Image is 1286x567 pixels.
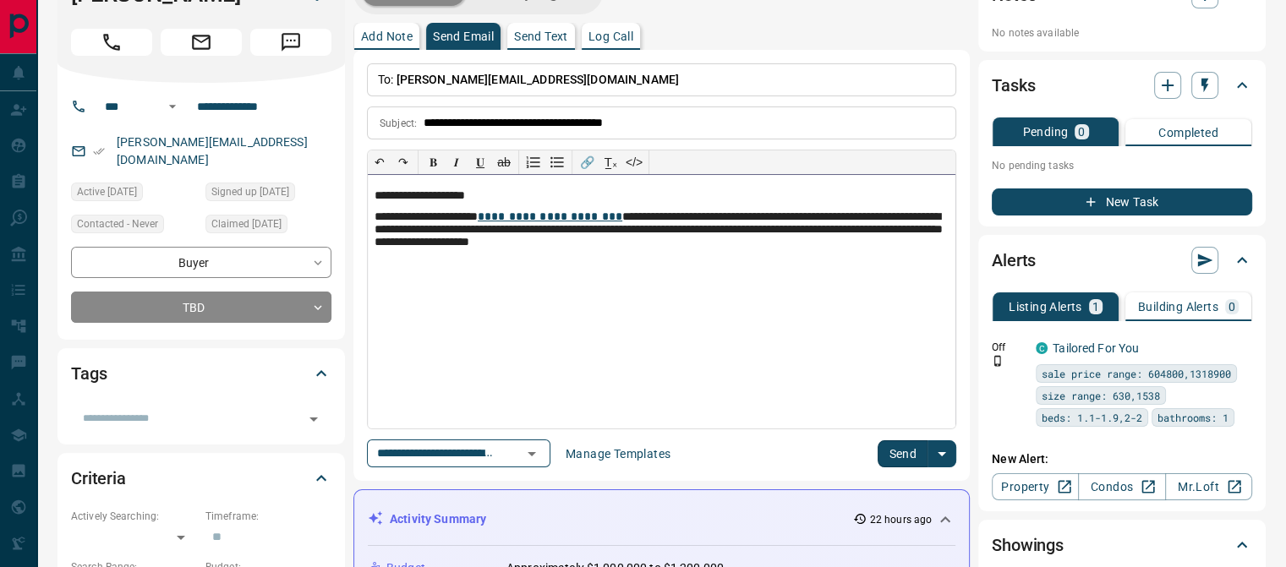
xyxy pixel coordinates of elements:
button: Open [520,442,544,466]
span: [PERSON_NAME][EMAIL_ADDRESS][DOMAIN_NAME] [397,73,679,86]
span: 𝐔 [476,155,484,169]
button: Numbered list [522,150,545,174]
a: Condos [1078,473,1165,500]
button: T̲ₓ [599,150,622,174]
button: ↶ [368,150,391,174]
p: New Alert: [992,450,1252,468]
s: ab [497,155,511,169]
p: No notes available [992,25,1252,41]
span: bathrooms: 1 [1157,409,1229,426]
button: Send [878,440,928,467]
span: Message [250,29,331,56]
p: 1 [1092,301,1099,313]
h2: Criteria [71,465,126,492]
button: Manage Templates [555,440,681,467]
h2: Alerts [992,247,1036,274]
p: Send Text [514,30,568,42]
div: Showings [992,525,1252,565]
p: Add Note [361,30,413,42]
span: Claimed [DATE] [211,215,282,232]
p: Subject: [380,116,417,131]
button: 𝐔 [468,150,492,174]
button: New Task [992,188,1252,215]
p: 0 [1078,126,1085,138]
div: Buyer [71,247,331,278]
button: </> [622,150,646,174]
p: Actively Searching: [71,509,197,524]
span: size range: 630,1538 [1042,387,1160,404]
h2: Showings [992,532,1064,559]
span: Call [71,29,152,56]
div: Tasks [992,65,1252,106]
div: Tags [71,353,331,394]
p: Building Alerts [1138,301,1218,313]
div: Wed Jul 19 2023 [205,215,331,238]
span: Signed up [DATE] [211,183,289,200]
h2: Tags [71,360,107,387]
button: ↷ [391,150,415,174]
p: Off [992,340,1026,355]
p: Send Email [433,30,494,42]
div: Thu Sep 11 2025 [71,183,197,206]
span: Active [DATE] [77,183,137,200]
a: Mr.Loft [1165,473,1252,500]
div: Alerts [992,240,1252,281]
span: beds: 1.1-1.9,2-2 [1042,409,1142,426]
h2: Tasks [992,72,1035,99]
span: sale price range: 604800,1318900 [1042,365,1231,382]
p: Timeframe: [205,509,331,524]
div: TBD [71,292,331,323]
button: Open [302,407,326,431]
div: condos.ca [1036,342,1048,354]
button: 🔗 [575,150,599,174]
p: Listing Alerts [1009,301,1082,313]
p: 22 hours ago [870,512,932,527]
button: ab [492,150,516,174]
span: Email [161,29,242,56]
div: Tue Jan 13 2015 [205,183,331,206]
svg: Email Verified [93,145,105,157]
p: Activity Summary [390,510,486,528]
button: Bullet list [545,150,569,174]
span: Contacted - Never [77,215,158,232]
p: Pending [1022,126,1068,138]
p: To: [367,63,956,96]
div: Activity Summary22 hours ago [368,504,955,535]
a: Tailored For You [1053,341,1139,355]
p: No pending tasks [992,153,1252,178]
p: 0 [1229,301,1235,313]
button: 𝑰 [445,150,468,174]
div: split button [878,440,956,467]
div: Criteria [71,458,331,499]
button: 𝐁 [421,150,445,174]
a: [PERSON_NAME][EMAIL_ADDRESS][DOMAIN_NAME] [117,135,308,166]
button: Open [162,96,183,117]
a: Property [992,473,1079,500]
p: Completed [1158,127,1218,139]
svg: Push Notification Only [992,355,1004,367]
p: Log Call [588,30,633,42]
